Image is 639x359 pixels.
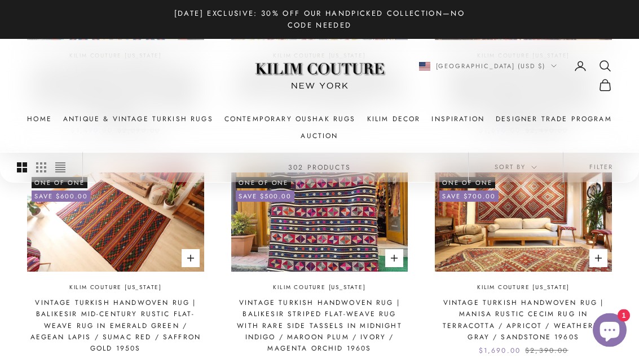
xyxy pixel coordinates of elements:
[469,152,563,183] button: Sort by
[436,61,546,71] span: [GEOGRAPHIC_DATA] (USD $)
[231,173,408,272] img: Handwoven Turkish kilim rug, 5x8 ft, featuring rare side tassels and vibrant stripes.
[439,191,499,202] on-sale-badge: Save $700.00
[273,283,365,293] a: Kilim Couture [US_STATE]
[525,345,568,357] compare-at-price: $2,390.00
[419,62,430,70] img: United States
[496,113,612,125] a: Designer Trade Program
[419,61,557,71] button: Change country or currency
[224,113,356,125] a: Contemporary Oushak Rugs
[162,7,478,32] p: [DATE] Exclusive: 30% Off Our Handpicked Collection—No Code Needed
[27,113,52,125] a: Home
[435,173,612,272] img: Vintage Turkish Handwoven Rug | Manisa Rustic Cecim Rug in Terracotta / Apricot / Weathered Gray ...
[63,113,213,125] a: Antique & Vintage Turkish Rugs
[231,298,408,355] a: Vintage Turkish Handwoven Rug | Balikesir Striped Flat-Weave Rug with Rare Side Tassels in Midnig...
[55,152,65,183] button: Switch to compact product images
[589,313,630,350] inbox-online-store-chat: Shopify online store chat
[367,113,421,125] summary: Kilim Decor
[32,191,91,202] on-sale-badge: Save $600.00
[495,162,537,172] span: Sort by
[69,283,162,293] a: Kilim Couture [US_STATE]
[435,298,612,344] a: Vintage Turkish Handwoven Rug | Manisa Rustic Cecim Rug in Terracotta / Apricot / Weathered Gray ...
[563,152,639,183] button: Filter
[439,178,495,189] span: One of One
[236,191,295,202] on-sale-badge: Save $500.00
[479,345,521,357] sale-price: $1,690.00
[27,298,204,355] a: Vintage Turkish Handwoven Rug | Balikesir Mid-Century Rustic Flat-Weave Rug in Emerald Green / Ae...
[413,59,612,92] nav: Secondary navigation
[236,178,292,189] span: One of One
[27,113,612,142] nav: Primary navigation
[32,178,87,189] span: One of One
[431,113,484,125] a: Inspiration
[27,173,204,272] img: Vintage Turkish mid-century handwoven kilim, rare artisan rug for luxury interiors and high-end p...
[477,283,570,293] a: Kilim Couture [US_STATE]
[249,49,390,103] img: Logo of Kilim Couture New York
[36,152,46,183] button: Switch to smaller product images
[301,130,338,141] a: Auction
[17,152,27,183] button: Switch to larger product images
[288,162,351,173] p: 302 products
